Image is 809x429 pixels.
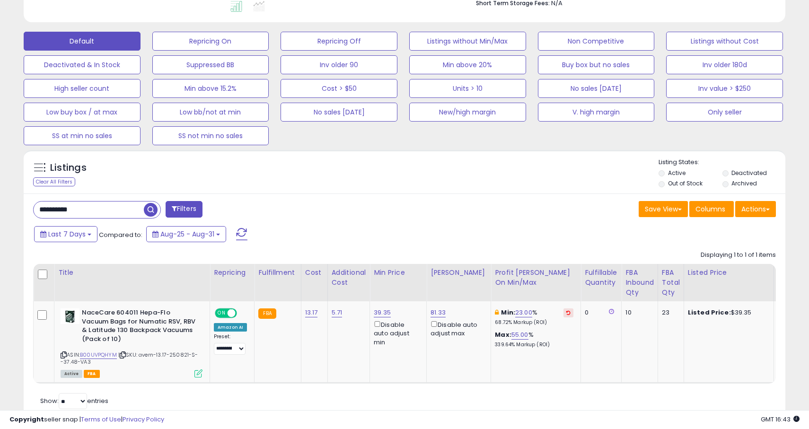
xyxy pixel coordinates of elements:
span: OFF [236,309,251,317]
button: Save View [639,201,688,217]
button: Inv older 90 [281,55,397,74]
button: Default [24,32,141,51]
div: [PERSON_NAME] [431,268,487,278]
div: ASIN: [61,308,202,376]
button: Filters [166,201,202,218]
a: Terms of Use [81,415,121,424]
button: Buy box but no sales [538,55,655,74]
button: No sales [DATE] [281,103,397,122]
div: Disable auto adjust min [374,319,419,347]
img: 41F4jY2E4sL._SL40_.jpg [61,308,79,324]
div: Clear All Filters [33,177,75,186]
b: Min: [501,308,515,317]
span: ON [216,309,228,317]
div: Min Price [374,268,422,278]
div: Repricing [214,268,250,278]
button: Aug-25 - Aug-31 [146,226,226,242]
button: High seller count [24,79,141,98]
span: Columns [695,204,725,214]
button: SS not min no sales [152,126,269,145]
button: Min above 20% [409,55,526,74]
div: $39.35 [688,308,766,317]
button: No sales [DATE] [538,79,655,98]
div: 10 [625,308,651,317]
button: Only seller [666,103,783,122]
div: Profit [PERSON_NAME] on Min/Max [495,268,577,288]
button: Cost > $50 [281,79,397,98]
div: 0 [585,308,614,317]
div: Displaying 1 to 1 of 1 items [701,251,776,260]
label: Archived [731,179,757,187]
span: All listings currently available for purchase on Amazon [61,370,82,378]
button: SS at min no sales [24,126,141,145]
button: Low buy box / at max [24,103,141,122]
a: 13.17 [305,308,318,317]
button: Non Competitive [538,32,655,51]
strong: Copyright [9,415,44,424]
a: Privacy Policy [123,415,164,424]
p: 339.64% Markup (ROI) [495,341,573,348]
button: Units > 10 [409,79,526,98]
p: 68.72% Markup (ROI) [495,319,573,326]
label: Out of Stock [668,179,703,187]
b: Listed Price: [688,308,731,317]
span: Show: entries [40,396,108,405]
span: Compared to: [99,230,142,239]
div: 23 [662,308,677,317]
span: 2025-09-8 16:43 GMT [761,415,800,424]
span: Last 7 Days [48,229,86,239]
a: 23.00 [515,308,532,317]
div: Fulfillable Quantity [585,268,617,288]
b: Max: [495,330,511,339]
button: Last 7 Days [34,226,97,242]
div: Fulfillment [258,268,297,278]
h5: Listings [50,161,87,175]
button: Listings without Cost [666,32,783,51]
button: Suppressed BB [152,55,269,74]
label: Deactivated [731,169,767,177]
div: % [495,331,573,348]
div: FBA inbound Qty [625,268,654,298]
div: % [495,308,573,326]
span: Aug-25 - Aug-31 [160,229,214,239]
div: seller snap | | [9,415,164,424]
label: Active [668,169,686,177]
span: FBA [84,370,100,378]
button: Repricing Off [281,32,397,51]
div: Amazon AI [214,323,247,332]
a: 81.33 [431,308,446,317]
a: 39.35 [374,308,391,317]
b: NaceCare 604011 Hepa-Flo Vacuum Bags for Numatic RSV, RBV & Latitude 130 Backpack Vacuums (Pack o... [82,308,197,346]
p: Listing States: [659,158,785,167]
button: Listings without Min/Max [409,32,526,51]
button: Min above 15.2% [152,79,269,98]
div: Preset: [214,333,247,355]
button: Inv value > $250 [666,79,783,98]
button: New/high margin [409,103,526,122]
a: B00UVPQHYM [80,351,117,359]
small: FBA [258,308,276,319]
a: 55.00 [511,330,528,340]
button: Actions [735,201,776,217]
div: Additional Cost [332,268,366,288]
button: Deactivated & In Stock [24,55,141,74]
button: Inv older 180d [666,55,783,74]
button: V. high margin [538,103,655,122]
a: 5.71 [332,308,343,317]
span: | SKU: avern-13.17-250821-S--37.48-VA3 [61,351,198,365]
button: Low bb/not at min [152,103,269,122]
div: Listed Price [688,268,770,278]
div: Cost [305,268,324,278]
div: Disable auto adjust max [431,319,484,338]
th: The percentage added to the cost of goods (COGS) that forms the calculator for Min & Max prices. [491,264,581,301]
div: FBA Total Qty [662,268,680,298]
button: Repricing On [152,32,269,51]
button: Columns [689,201,734,217]
div: Title [58,268,206,278]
